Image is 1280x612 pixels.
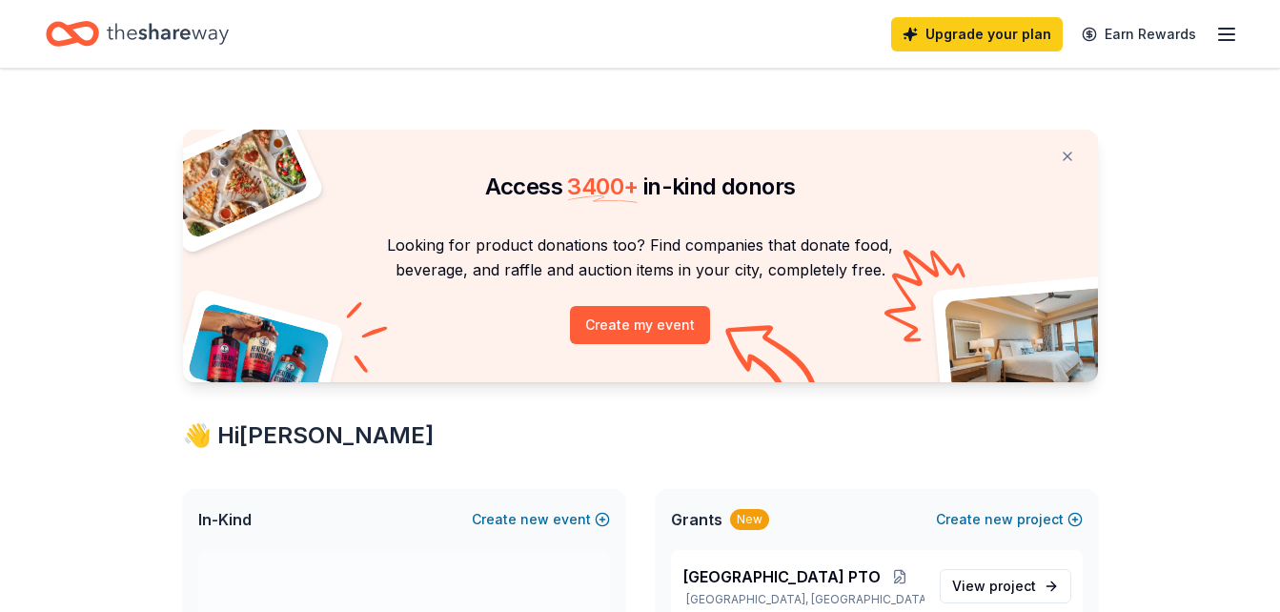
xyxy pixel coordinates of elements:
span: new [985,508,1013,531]
a: Upgrade your plan [891,17,1063,51]
a: View project [940,569,1071,603]
button: Createnewevent [472,508,610,531]
span: [GEOGRAPHIC_DATA] PTO [682,565,881,588]
p: Looking for product donations too? Find companies that donate food, beverage, and raffle and auct... [206,233,1075,283]
span: View [952,575,1036,598]
a: Home [46,11,229,56]
p: [GEOGRAPHIC_DATA], [GEOGRAPHIC_DATA] [682,592,924,607]
span: 3400 + [567,173,638,200]
button: Createnewproject [936,508,1083,531]
span: Access in-kind donors [485,173,796,200]
span: In-Kind [198,508,252,531]
span: project [989,578,1036,594]
img: Curvy arrow [725,325,821,397]
img: Pizza [161,118,310,240]
button: Create my event [570,306,710,344]
div: 👋 Hi [PERSON_NAME] [183,420,1098,451]
span: Grants [671,508,722,531]
span: new [520,508,549,531]
div: New [730,509,769,530]
a: Earn Rewards [1070,17,1208,51]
